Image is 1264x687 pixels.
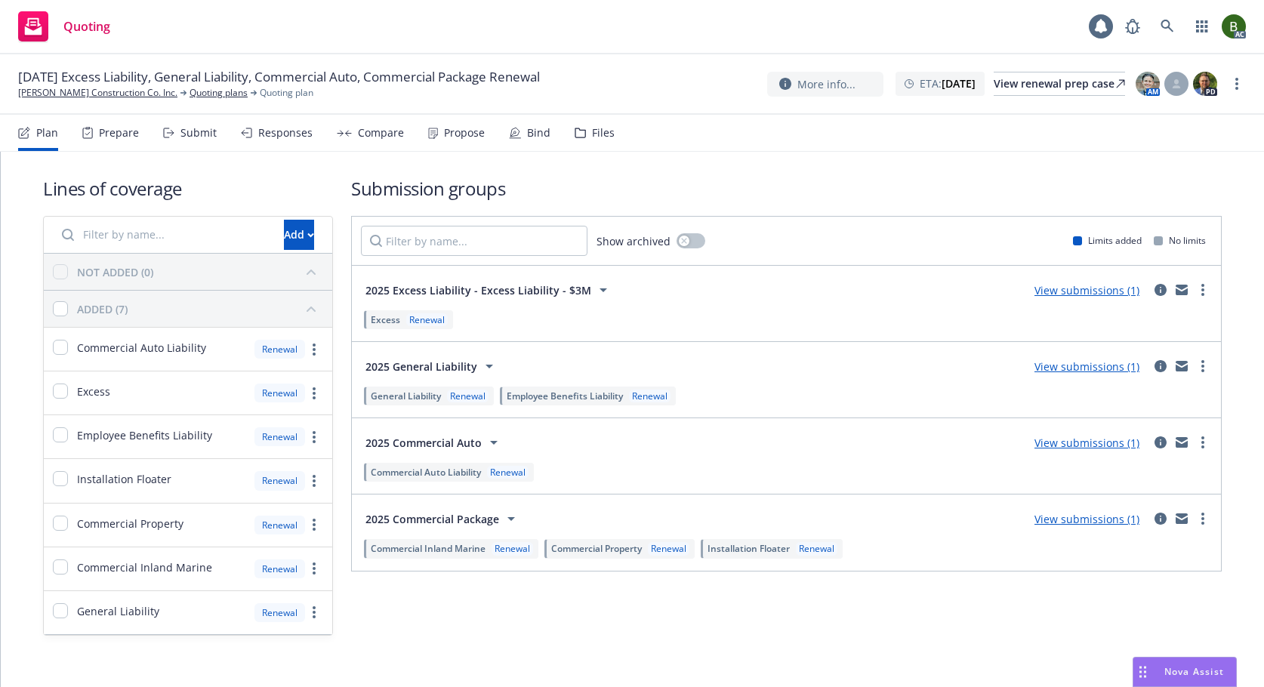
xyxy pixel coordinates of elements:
[305,472,323,490] a: more
[1187,11,1217,42] a: Switch app
[796,542,837,555] div: Renewal
[1034,283,1139,297] a: View submissions (1)
[77,516,183,531] span: Commercial Property
[1151,510,1170,528] a: circleInformation
[77,264,153,280] div: NOT ADDED (0)
[1034,359,1139,374] a: View submissions (1)
[43,176,333,201] h1: Lines of coverage
[365,282,591,298] span: 2025 Excess Liability - Excess Liability - $3M
[371,313,400,326] span: Excess
[1193,72,1217,96] img: photo
[365,511,499,527] span: 2025 Commercial Package
[1173,433,1191,451] a: mail
[305,340,323,359] a: more
[1194,281,1212,299] a: more
[994,72,1125,96] a: View renewal prep case
[1151,281,1170,299] a: circleInformation
[254,603,305,622] div: Renewal
[358,127,404,139] div: Compare
[1034,512,1139,526] a: View submissions (1)
[305,428,323,446] a: more
[77,301,128,317] div: ADDED (7)
[1151,433,1170,451] a: circleInformation
[77,260,323,284] button: NOT ADDED (0)
[1152,11,1182,42] a: Search
[629,390,671,402] div: Renewal
[1228,75,1246,93] a: more
[371,466,481,479] span: Commercial Auto Liability
[1173,357,1191,375] a: mail
[53,220,275,250] input: Filter by name...
[284,220,314,249] div: Add
[371,542,486,555] span: Commercial Inland Marine
[18,68,540,86] span: [DATE] Excess Liability, General Liability, Commercial Auto, Commercial Package Renewal
[77,603,159,619] span: General Liability
[507,390,623,402] span: Employee Benefits Liability
[361,351,503,381] button: 2025 General Liability
[254,559,305,578] div: Renewal
[305,384,323,402] a: more
[708,542,790,555] span: Installation Floater
[254,471,305,490] div: Renewal
[1133,657,1237,687] button: Nova Assist
[361,275,617,305] button: 2025 Excess Liability - Excess Liability - $3M
[597,233,671,249] span: Show archived
[767,72,883,97] button: More info...
[63,20,110,32] span: Quoting
[1034,436,1139,450] a: View submissions (1)
[284,220,314,250] button: Add
[527,127,550,139] div: Bind
[254,427,305,446] div: Renewal
[492,542,533,555] div: Renewal
[77,297,323,321] button: ADDED (7)
[942,76,976,91] strong: [DATE]
[258,127,313,139] div: Responses
[648,542,689,555] div: Renewal
[351,176,1222,201] h1: Submission groups
[254,516,305,535] div: Renewal
[365,359,477,374] span: 2025 General Liability
[1136,72,1160,96] img: photo
[1222,14,1246,39] img: photo
[77,427,212,443] span: Employee Benefits Liability
[1194,510,1212,528] a: more
[551,542,642,555] span: Commercial Property
[365,435,482,451] span: 2025 Commercial Auto
[1118,11,1148,42] a: Report a Bug
[254,384,305,402] div: Renewal
[1173,281,1191,299] a: mail
[190,86,248,100] a: Quoting plans
[12,5,116,48] a: Quoting
[1194,433,1212,451] a: more
[260,86,313,100] span: Quoting plan
[1154,234,1206,247] div: No limits
[99,127,139,139] div: Prepare
[361,504,525,534] button: 2025 Commercial Package
[371,390,441,402] span: General Liability
[797,76,856,92] span: More info...
[305,516,323,534] a: more
[1133,658,1152,686] div: Drag to move
[1164,665,1224,678] span: Nova Assist
[77,340,206,356] span: Commercial Auto Liability
[77,471,171,487] span: Installation Floater
[305,603,323,621] a: more
[254,340,305,359] div: Renewal
[406,313,448,326] div: Renewal
[1194,357,1212,375] a: more
[1173,510,1191,528] a: mail
[444,127,485,139] div: Propose
[592,127,615,139] div: Files
[77,384,110,399] span: Excess
[77,559,212,575] span: Commercial Inland Marine
[361,427,507,457] button: 2025 Commercial Auto
[487,466,529,479] div: Renewal
[18,86,177,100] a: [PERSON_NAME] Construction Co. Inc.
[920,75,976,91] span: ETA :
[1151,357,1170,375] a: circleInformation
[1073,234,1142,247] div: Limits added
[180,127,217,139] div: Submit
[36,127,58,139] div: Plan
[305,559,323,578] a: more
[447,390,489,402] div: Renewal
